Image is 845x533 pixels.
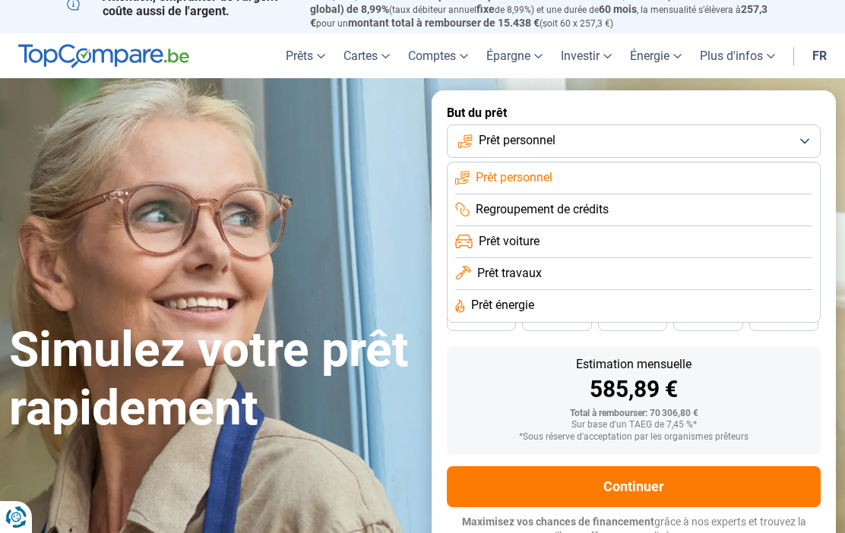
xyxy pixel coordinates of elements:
a: Épargne [477,33,552,78]
span: 48 mois [465,315,498,324]
span: 257,3 € [310,3,767,29]
a: Prêts [277,33,334,78]
span: 30 mois [692,315,725,324]
span: Prêt énergie [471,297,534,314]
span: Maximisez vos chances de financement [462,516,654,528]
span: montant total à rembourser de 15.438 € [348,17,540,29]
a: Investir [552,33,621,78]
span: Prêt voiture [479,233,540,250]
span: 36 mois [616,315,649,324]
div: *Sous réserve d'acceptation par les organismes prêteurs [459,432,809,443]
h1: Simulez votre prêt rapidement [9,321,413,438]
span: fixe [476,3,495,15]
span: 24 mois [767,315,800,324]
div: Sur base d'un TAEG de 7,45 %* [459,420,809,430]
button: Prêt personnel [447,125,821,158]
span: Prêt personnel [476,169,552,186]
div: Estimation mensuelle [459,358,809,371]
span: 42 mois [540,315,574,324]
span: Regroupement de crédits [476,201,609,218]
span: Prêt travaux [477,265,542,282]
a: Comptes [399,33,477,78]
span: 60 mois [599,3,637,15]
img: TopCompare [18,44,189,68]
div: 585,89 € [459,378,809,401]
button: Continuer [447,466,821,507]
a: Cartes [334,33,399,78]
span: Prêt personnel [479,132,555,149]
a: fr [803,33,836,78]
label: But du prêt [447,106,821,120]
a: Plus d'infos [691,33,784,78]
a: Énergie [621,33,691,78]
div: Total à rembourser: 70 306,80 € [459,408,809,419]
